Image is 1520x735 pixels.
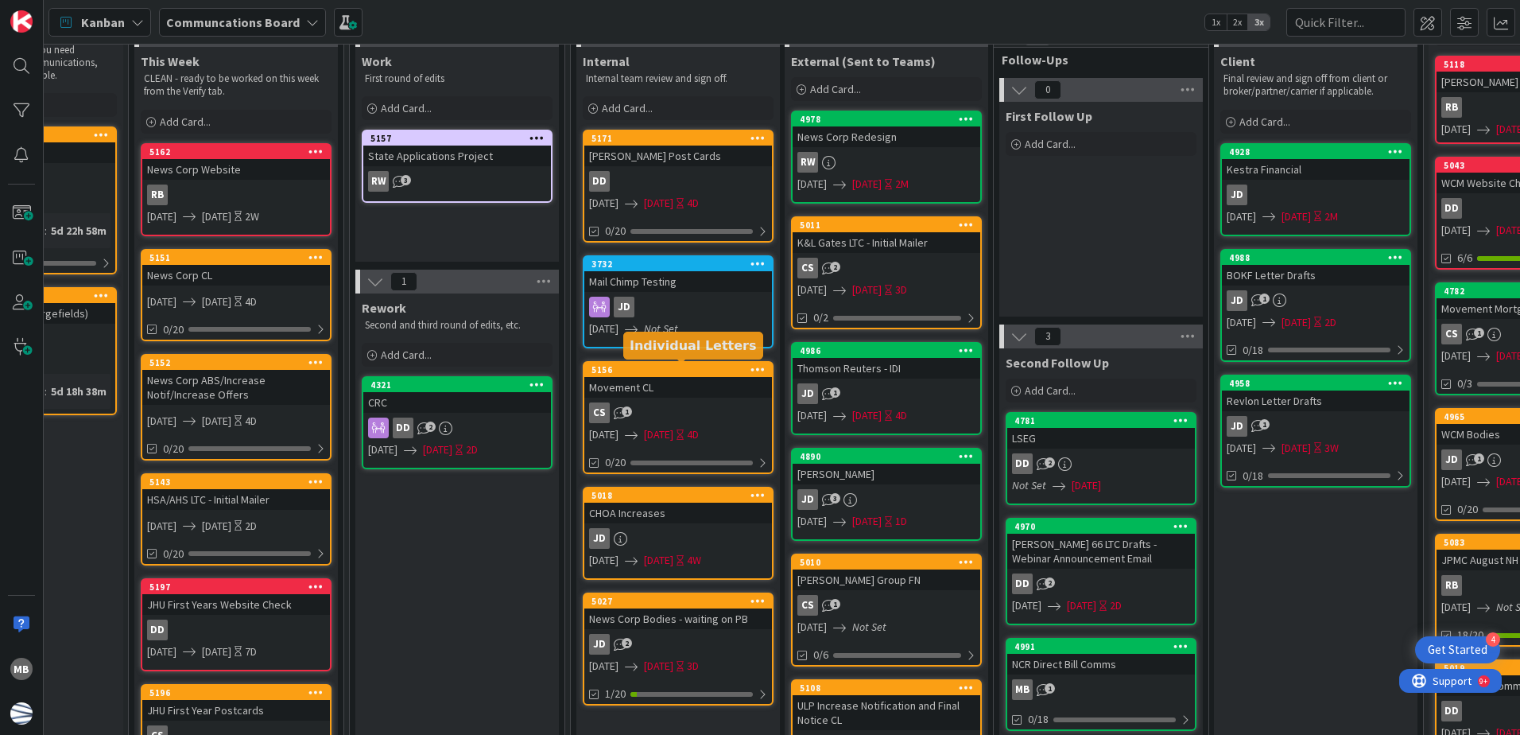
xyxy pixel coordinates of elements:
div: DD [142,620,330,640]
div: 4D [687,426,699,443]
div: DD [589,171,610,192]
span: Add Card... [160,115,211,129]
div: 4W [687,552,701,569]
span: [DATE] [1012,597,1041,614]
div: 5018 [591,490,772,501]
div: 2M [895,176,909,192]
div: 5143 [149,476,330,488]
span: 1 [1259,294,1270,304]
div: 4988 [1229,252,1409,263]
div: 3732Mail Chimp Testing [584,257,772,292]
div: 4781 [1014,415,1195,426]
div: JD [1227,290,1247,311]
span: Add Card... [1025,137,1076,151]
span: [DATE] [1441,473,1471,490]
div: 4986 [793,344,980,358]
span: : [45,222,47,239]
a: 4958Revlon Letter DraftsJD[DATE][DATE]3W0/18 [1220,375,1411,488]
div: 5196 [142,686,330,700]
div: DD [1012,453,1033,474]
div: 4928 [1229,146,1409,157]
div: 4978 [800,114,980,125]
div: DD [363,418,551,438]
div: 4928 [1222,145,1409,159]
div: 5108 [800,682,980,694]
span: Add Card... [810,82,861,96]
span: [DATE] [1282,440,1311,457]
div: 5151 [149,252,330,263]
span: [DATE] [202,208,231,225]
div: 4321 [370,379,551,391]
span: [DATE] [852,407,882,424]
div: News Corp Website [142,159,330,180]
div: CS [793,258,980,278]
div: 4970 [1014,521,1195,532]
a: 3732Mail Chimp TestingJD[DATE]Not Set [583,255,774,348]
div: 4991 [1007,640,1195,654]
div: 3732 [591,259,772,270]
span: 2 [830,262,840,272]
span: [DATE] [147,294,176,310]
span: [DATE] [852,513,882,530]
a: 4986Thomson Reuters - IDIJD[DATE][DATE]4D [791,342,982,435]
div: [PERSON_NAME] [793,464,980,484]
span: [DATE] [147,644,176,660]
div: 2D [1324,314,1336,331]
div: News Corp Redesign [793,126,980,147]
div: 5152News Corp ABS/Increase Notif/Increase Offers [142,356,330,405]
span: [DATE] [852,282,882,298]
a: 5157State Applications ProjectRW [362,130,553,203]
div: CS [1441,324,1462,344]
div: RW [793,152,980,173]
span: [DATE] [202,644,231,660]
div: HSA/AHS LTC - Initial Mailer [142,489,330,510]
a: 5027News Corp Bodies - waiting on PBJD[DATE][DATE]3D1/20 [583,593,774,706]
span: 1 [1045,683,1055,694]
span: 2 [622,638,632,648]
div: Mail Chimp Testing [584,271,772,292]
div: JD [1227,185,1247,205]
span: [DATE] [589,426,618,443]
span: Work [362,53,392,69]
span: 1 [622,406,632,417]
span: [DATE] [1441,599,1471,616]
div: 4781 [1007,414,1195,428]
div: 5197 [149,581,330,593]
span: Support [33,2,72,21]
div: 5108ULP Increase Notification and Final Notice CL [793,681,980,730]
div: 4988 [1222,251,1409,265]
img: Visit kanbanzone.com [10,10,33,33]
span: 0/2 [813,309,828,326]
div: 4D [245,413,257,430]
div: 5171 [591,133,772,144]
div: 5152 [149,357,330,368]
div: 4978 [793,112,980,126]
div: DD [393,418,413,438]
div: CS [589,402,610,423]
span: [DATE] [644,426,673,443]
div: JD [1222,416,1409,437]
div: 4991 [1014,641,1195,652]
span: [DATE] [147,208,176,225]
span: 1 [1474,328,1484,338]
span: [DATE] [589,552,618,569]
div: 4 [1486,632,1500,647]
span: 1/20 [605,686,626,702]
div: Open Get Started checklist, remaining modules: 4 [1415,636,1500,663]
div: News Corp ABS/Increase Notif/Increase Offers [142,370,330,405]
span: 1 [830,599,840,609]
div: 7D [245,644,257,660]
div: 5151 [142,251,330,265]
div: MB [1007,679,1195,700]
div: 4928Kestra Financial [1222,145,1409,180]
div: DD [1012,574,1033,594]
a: 5171[PERSON_NAME] Post CardsDD[DATE][DATE]4D0/20 [583,130,774,243]
a: 5162News Corp WebsiteRB[DATE][DATE]2W [141,143,332,236]
div: 5143HSA/AHS LTC - Initial Mailer [142,475,330,510]
div: 5027News Corp Bodies - waiting on PB [584,594,772,629]
div: 9+ [80,6,88,19]
span: 2 [425,422,436,432]
div: 5011K&L Gates LTC - Initial Mailer [793,218,980,253]
div: 2D [245,518,257,535]
div: 4958 [1229,378,1409,389]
